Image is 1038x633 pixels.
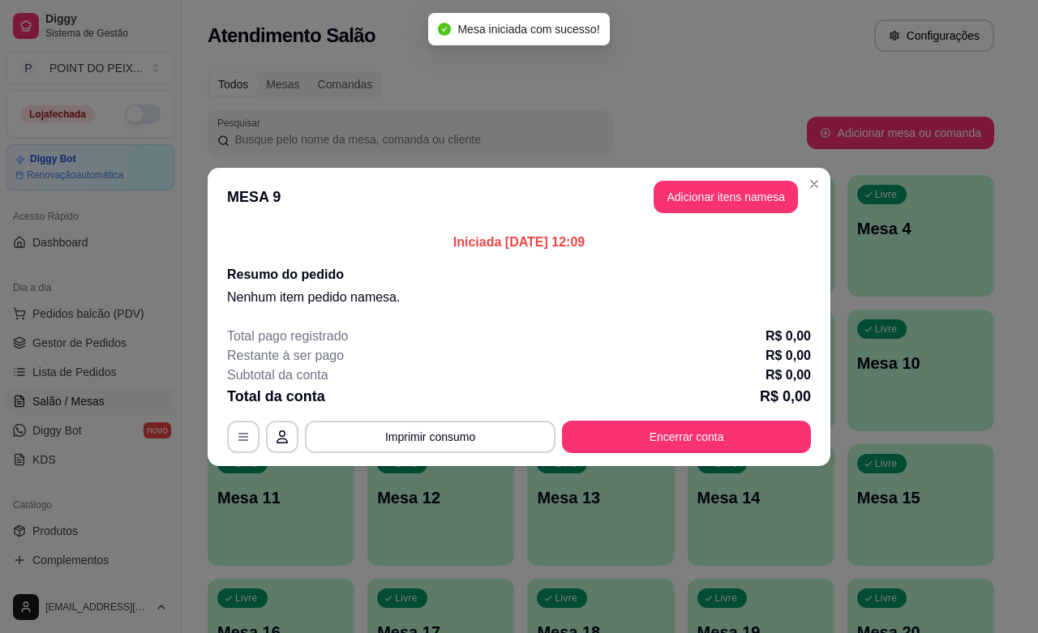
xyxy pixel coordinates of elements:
[766,346,811,366] p: R$ 0,00
[562,421,811,453] button: Encerrar conta
[227,233,811,252] p: Iniciada [DATE] 12:09
[766,327,811,346] p: R$ 0,00
[766,366,811,385] p: R$ 0,00
[654,181,798,213] button: Adicionar itens namesa
[227,327,348,346] p: Total pago registrado
[457,23,599,36] span: Mesa iniciada com sucesso!
[227,265,811,284] h2: Resumo do pedido
[208,168,830,226] header: MESA 9
[227,288,811,307] p: Nenhum item pedido na mesa .
[438,23,451,36] span: check-circle
[227,346,344,366] p: Restante à ser pago
[305,421,555,453] button: Imprimir consumo
[760,385,811,408] p: R$ 0,00
[801,171,827,197] button: Close
[227,385,325,408] p: Total da conta
[227,366,328,385] p: Subtotal da conta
